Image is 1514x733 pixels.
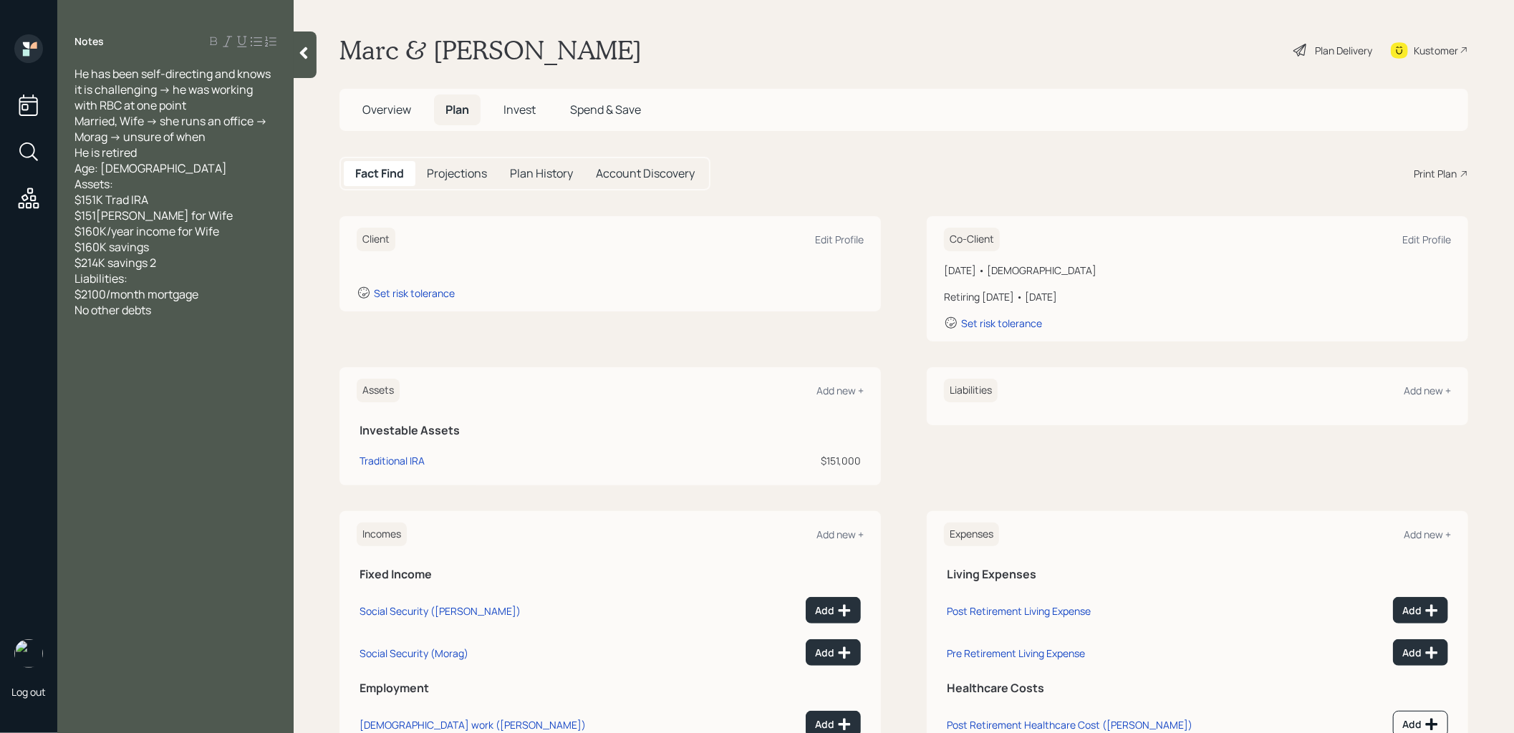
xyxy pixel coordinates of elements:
div: Add new + [1404,384,1451,397]
div: Add [1402,646,1439,660]
h6: Assets [357,379,400,402]
span: Overview [362,102,411,117]
h6: Client [357,228,395,251]
h6: Expenses [944,523,999,546]
div: Traditional IRA [360,453,425,468]
span: Invest [503,102,536,117]
h5: Account Discovery [596,167,695,180]
h5: Living Expenses [947,568,1448,581]
div: Social Security ([PERSON_NAME]) [360,604,521,618]
div: [DATE] • [DEMOGRAPHIC_DATA] [944,263,1451,278]
h6: Liabilities [944,379,998,402]
div: Set risk tolerance [374,286,455,300]
h5: Plan History [510,167,573,180]
div: Post Retirement Living Expense [947,604,1091,618]
div: Add new + [816,528,864,541]
div: Print Plan [1414,166,1457,181]
div: [DEMOGRAPHIC_DATA] work ([PERSON_NAME]) [360,718,586,732]
div: Kustomer [1414,43,1458,58]
h6: Incomes [357,523,407,546]
div: Edit Profile [815,233,864,246]
div: Pre Retirement Living Expense [947,646,1085,660]
h6: Co-Client [944,228,1000,251]
span: He has been self-directing and knows it is challenging -> he was working with RBC at one point Ma... [74,66,273,318]
label: Notes [74,34,104,49]
div: Add [815,717,852,732]
button: Add [806,639,861,666]
h1: Marc & [PERSON_NAME] [339,34,642,66]
h5: Fact Find [355,167,404,180]
button: Add [806,597,861,623]
h5: Projections [427,167,487,180]
button: Add [1393,597,1448,623]
button: Add [1393,639,1448,666]
div: Social Security (Morag) [360,646,468,660]
div: $151,000 [667,453,861,468]
div: Add [1402,717,1439,732]
div: Add [1402,603,1439,618]
div: Edit Profile [1402,233,1451,246]
div: Post Retirement Healthcare Cost ([PERSON_NAME]) [947,718,1192,732]
h5: Healthcare Costs [947,681,1448,695]
div: Plan Delivery [1315,43,1372,58]
div: Retiring [DATE] • [DATE] [944,289,1451,304]
h5: Fixed Income [360,568,861,581]
div: Add new + [816,384,864,397]
div: Log out [11,685,46,699]
h5: Employment [360,681,861,695]
div: Add [815,646,852,660]
div: Set risk tolerance [961,316,1042,330]
div: Add [815,603,852,618]
span: Plan [445,102,469,117]
div: Add new + [1404,528,1451,541]
h5: Investable Assets [360,424,861,437]
span: Spend & Save [570,102,641,117]
img: treva-nostdahl-headshot.png [14,639,43,668]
